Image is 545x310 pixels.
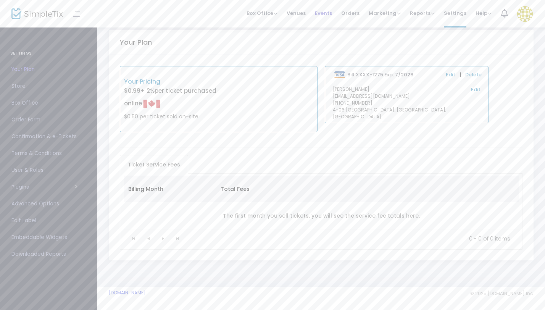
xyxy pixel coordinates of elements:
b: Bill XXXX-1275 Exp: 7/2028 [347,71,413,78]
span: Advanced Options [11,199,86,209]
button: Plugins [11,184,77,190]
span: Embeddable Widgets [11,232,86,242]
span: Events [315,3,332,23]
span: © 2025 [DOMAIN_NAME] Inc. [470,291,534,297]
span: Order Form [11,115,86,125]
span: Store [11,81,86,91]
img: Canadian Flag [143,95,160,112]
span: Your Plan [11,65,86,74]
span: Box Office [11,98,86,108]
p: [EMAIL_ADDRESS][DOMAIN_NAME] [333,93,481,100]
p: [PERSON_NAME] [333,86,481,93]
span: | [458,71,463,79]
a: Delete [465,71,482,79]
div: Data table [124,176,519,229]
img: visa.png [334,71,345,78]
span: Box Office [247,10,277,17]
p: $0.99 per ticket purchased online [124,87,219,113]
p: [PHONE_NUMBER] [333,100,481,107]
h5: Your Plan [120,38,152,47]
span: Help [476,10,492,17]
span: User & Roles [11,165,86,175]
span: Terms & Conditions [11,149,86,158]
span: Settings [444,3,466,23]
p: Your Pricing [124,77,219,86]
span: + 2% [140,87,155,95]
td: The first month you sell tickets, you will see the service fee totals here. [124,202,519,229]
span: Reports [410,10,435,17]
span: Downloaded Reports [11,249,86,259]
a: Edit [446,71,455,79]
span: Venues [287,3,306,23]
span: Marketing [369,10,401,17]
p: $0.50 per ticket sold on-site [124,113,219,121]
span: Edit Label [11,216,86,226]
h4: SETTINGS [10,46,87,61]
th: Total Fees [216,176,300,202]
th: Billing Month [124,176,216,202]
a: [DOMAIN_NAME] [109,290,146,296]
span: Confirmation & e-Tickets [11,132,86,142]
p: 4-06 [GEOGRAPHIC_DATA], [GEOGRAPHIC_DATA], [GEOGRAPHIC_DATA] [333,107,481,120]
kendo-pager-info: 0 - 0 of 0 items [190,235,511,242]
span: Ticket Service Fees [123,158,185,171]
span: Orders [341,3,360,23]
a: Edit [471,86,481,94]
